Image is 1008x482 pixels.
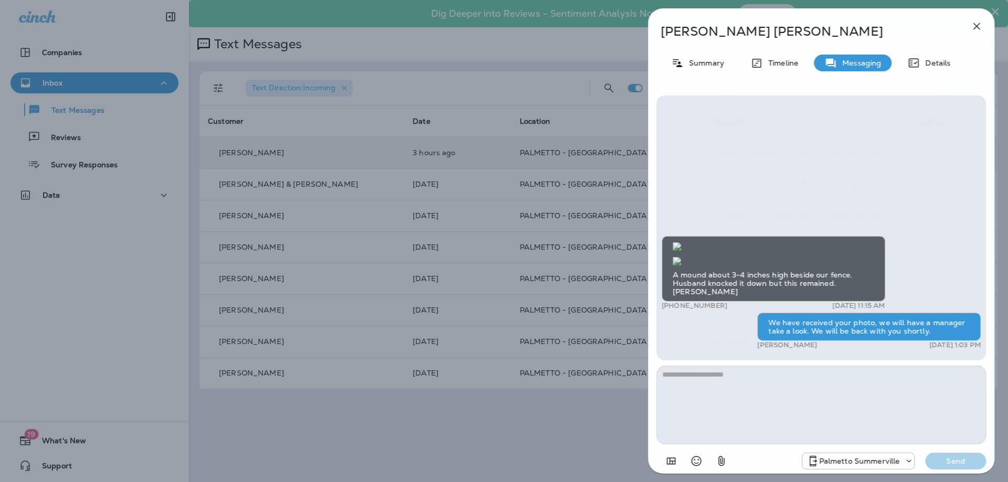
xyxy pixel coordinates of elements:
[661,236,885,302] div: A mound about 3-4 inches high beside our fence. Husband knocked it down but this remained. [PERSO...
[837,59,881,67] p: Messaging
[802,455,915,467] div: +1 (843) 594-2691
[920,59,951,67] p: Details
[763,59,798,67] p: Timeline
[661,302,727,310] p: [PHONE_NUMBER]
[684,59,724,67] p: Summary
[673,257,681,265] img: twilio-download
[929,341,981,349] p: [DATE] 1:03 PM
[758,313,981,341] div: We have received your photo, we will have a manager take a look. We will be back with you shortly.
[660,24,947,39] p: [PERSON_NAME] [PERSON_NAME]
[686,451,707,472] button: Select an emoji
[673,242,681,251] img: twilio-download
[758,341,817,349] p: [PERSON_NAME]
[660,451,681,472] button: Add in a premade template
[819,457,900,465] p: Palmetto Summerville
[833,302,885,310] p: [DATE] 11:15 AM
